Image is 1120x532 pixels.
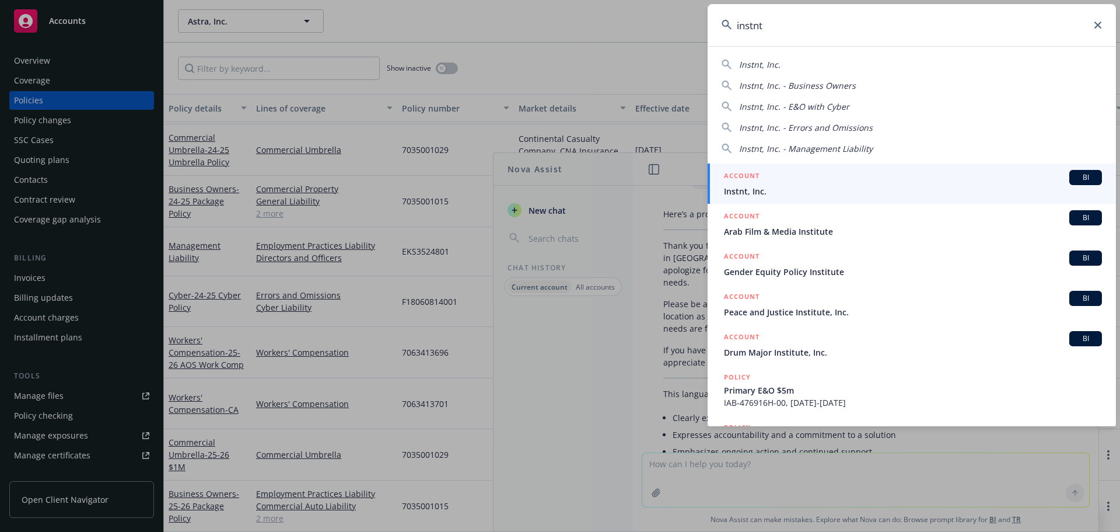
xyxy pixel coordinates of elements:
[708,325,1116,365] a: ACCOUNTBIDrum Major Institute, Inc.
[739,101,849,112] span: Instnt, Inc. - E&O with Cyber
[724,266,1102,278] span: Gender Equity Policy Institute
[708,365,1116,415] a: POLICYPrimary E&O $5mIAB-476916H-00, [DATE]-[DATE]
[708,244,1116,284] a: ACCOUNTBIGender Equity Policy Institute
[724,170,759,184] h5: ACCOUNT
[724,306,1102,318] span: Peace and Justice Institute, Inc.
[708,204,1116,244] a: ACCOUNTBIArab Film & Media Institute
[739,59,780,70] span: Instnt, Inc.
[708,4,1116,46] input: Search...
[739,143,873,154] span: Instnt, Inc. - Management Liability
[708,164,1116,204] a: ACCOUNTBIInstnt, Inc.
[1074,213,1097,223] span: BI
[724,371,751,383] h5: POLICY
[724,346,1102,359] span: Drum Major Institute, Inc.
[724,225,1102,238] span: Arab Film & Media Institute
[739,122,873,133] span: Instnt, Inc. - Errors and Omissions
[1074,293,1097,304] span: BI
[724,185,1102,197] span: Instnt, Inc.
[724,291,759,305] h5: ACCOUNT
[708,415,1116,465] a: POLICY
[1074,333,1097,344] span: BI
[724,251,759,265] h5: ACCOUNT
[724,397,1102,409] span: IAB-476916H-00, [DATE]-[DATE]
[708,284,1116,325] a: ACCOUNTBIPeace and Justice Institute, Inc.
[724,422,751,433] h5: POLICY
[724,210,759,224] h5: ACCOUNT
[1074,253,1097,263] span: BI
[1074,172,1097,183] span: BI
[739,80,856,91] span: Instnt, Inc. - Business Owners
[724,384,1102,397] span: Primary E&O $5m
[724,331,759,345] h5: ACCOUNT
